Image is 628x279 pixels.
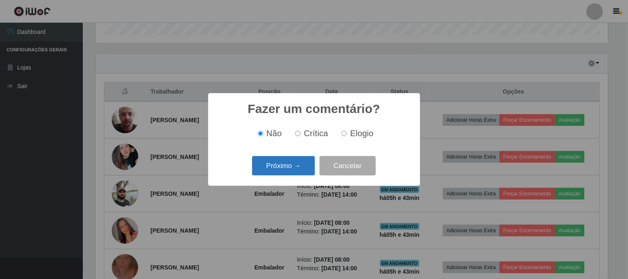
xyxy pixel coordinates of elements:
span: Crítica [304,129,328,138]
span: Elogio [350,129,373,138]
input: Não [258,131,263,136]
span: Não [267,129,282,138]
h2: Fazer um comentário? [248,101,380,116]
input: Crítica [295,131,301,136]
button: Cancelar [320,156,376,176]
button: Próximo → [252,156,315,176]
input: Elogio [342,131,347,136]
